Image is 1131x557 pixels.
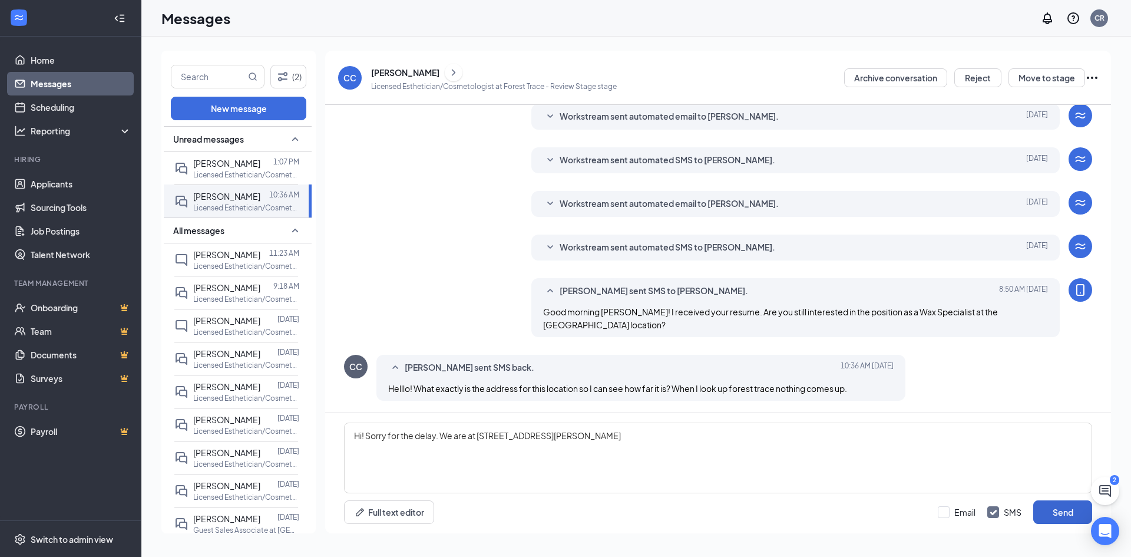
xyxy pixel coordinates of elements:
[193,249,260,260] span: [PERSON_NAME]
[560,284,748,298] span: [PERSON_NAME] sent SMS to [PERSON_NAME].
[193,294,299,304] p: Licensed Esthetician/Cosmetologist at [GEOGRAPHIC_DATA]
[174,195,188,209] svg: DoubleChat
[174,286,188,300] svg: DoubleChat
[193,282,260,293] span: [PERSON_NAME]
[193,525,299,535] p: Guest Sales Associate at [GEOGRAPHIC_DATA]
[1008,68,1085,87] button: Move to stage
[31,420,131,443] a: PayrollCrown
[1073,152,1087,166] svg: WorkstreamLogo
[543,306,998,330] span: Good morning [PERSON_NAME]! I received your resume. Are you still interested in the position as a...
[1066,11,1080,25] svg: QuestionInfo
[193,170,299,180] p: Licensed Esthetician/Cosmetologist at [GEOGRAPHIC_DATA]
[14,125,26,137] svg: Analysis
[193,315,260,326] span: [PERSON_NAME]
[954,68,1001,87] button: Reject
[193,426,299,436] p: Licensed Esthetician/Cosmetologist at [GEOGRAPHIC_DATA]
[31,243,131,266] a: Talent Network
[174,385,188,399] svg: DoubleChat
[193,191,260,202] span: [PERSON_NAME]
[277,347,299,357] p: [DATE]
[273,281,299,291] p: 9:18 AM
[1026,240,1048,255] span: [DATE]
[277,446,299,456] p: [DATE]
[193,348,260,359] span: [PERSON_NAME]
[14,154,129,164] div: Hiring
[193,158,260,169] span: [PERSON_NAME]
[14,533,26,545] svg: Settings
[1110,475,1119,485] div: 2
[161,8,230,28] h1: Messages
[344,500,434,524] button: Full text editorPen
[841,361,894,375] span: [DATE] 10:36 AM
[174,162,188,176] svg: DoubleChat
[14,278,129,288] div: Team Management
[269,248,299,258] p: 11:23 AM
[1091,477,1119,505] button: ChatActive
[174,451,188,465] svg: DoubleChat
[1026,110,1048,124] span: [DATE]
[193,492,299,502] p: Licensed Esthetician/Cosmetologist at [GEOGRAPHIC_DATA]
[445,64,462,81] button: ChevronRight
[343,72,356,84] div: CC
[174,253,188,267] svg: ChatInactive
[171,97,306,120] button: New message
[193,261,299,271] p: Licensed Esthetician/Cosmetologist at [GEOGRAPHIC_DATA]
[31,367,131,390] a: SurveysCrown
[31,533,113,545] div: Switch to admin view
[288,223,302,238] svg: SmallChevronUp
[277,314,299,324] p: [DATE]
[354,506,366,518] svg: Pen
[193,203,299,213] p: Licensed Esthetician/Cosmetologist at [GEOGRAPHIC_DATA]
[1073,196,1087,210] svg: WorkstreamLogo
[844,68,947,87] button: Archive conversation
[388,361,402,375] svg: SmallChevronUp
[543,240,557,255] svg: SmallChevronDown
[1091,517,1119,545] div: Open Intercom Messenger
[174,418,188,432] svg: DoubleChat
[31,343,131,367] a: DocumentsCrown
[13,12,25,24] svg: WorkstreamLogo
[560,153,775,167] span: Workstream sent automated SMS to [PERSON_NAME].
[1026,153,1048,167] span: [DATE]
[1073,283,1087,297] svg: MobileSms
[1098,484,1112,498] svg: ChatActive
[560,110,779,124] span: Workstream sent automated email to [PERSON_NAME].
[173,225,224,236] span: All messages
[31,219,131,243] a: Job Postings
[269,190,299,200] p: 10:36 AM
[1073,108,1087,123] svg: WorkstreamLogo
[349,361,362,373] div: CC
[344,423,1092,493] textarea: Hi! Sorry for the delay. We are at [STREET_ADDRESS][PERSON_NAME]
[193,513,260,524] span: [PERSON_NAME]
[1094,13,1104,23] div: CR
[114,12,125,24] svg: Collapse
[1073,239,1087,253] svg: WorkstreamLogo
[31,72,131,95] a: Messages
[31,319,131,343] a: TeamCrown
[248,72,257,81] svg: MagnifyingGlass
[31,48,131,72] a: Home
[193,393,299,403] p: Licensed Esthetician/Cosmetologist at [GEOGRAPHIC_DATA]
[288,132,302,146] svg: SmallChevronUp
[193,414,260,425] span: [PERSON_NAME]
[543,153,557,167] svg: SmallChevronDown
[31,196,131,219] a: Sourcing Tools
[270,65,306,88] button: Filter (2)
[448,65,459,80] svg: ChevronRight
[174,352,188,366] svg: DoubleChat
[14,402,129,412] div: Payroll
[193,459,299,469] p: Licensed Esthetician/Cosmetologist at [GEOGRAPHIC_DATA]
[405,361,534,375] span: [PERSON_NAME] sent SMS back.
[1026,197,1048,211] span: [DATE]
[193,327,299,337] p: Licensed Esthetician/Cosmetologist at [GEOGRAPHIC_DATA]
[277,479,299,489] p: [DATE]
[276,70,290,84] svg: Filter
[1040,11,1054,25] svg: Notifications
[193,360,299,370] p: Licensed Esthetician/Cosmetologist at [GEOGRAPHIC_DATA]
[560,240,775,255] span: Workstream sent automated SMS to [PERSON_NAME].
[173,133,244,145] span: Unread messages
[31,95,131,119] a: Scheduling
[277,380,299,390] p: [DATE]
[388,383,847,394] span: Helllo! What exactly is the address for this location so I can see how far it is? When I look up ...
[193,447,260,458] span: [PERSON_NAME]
